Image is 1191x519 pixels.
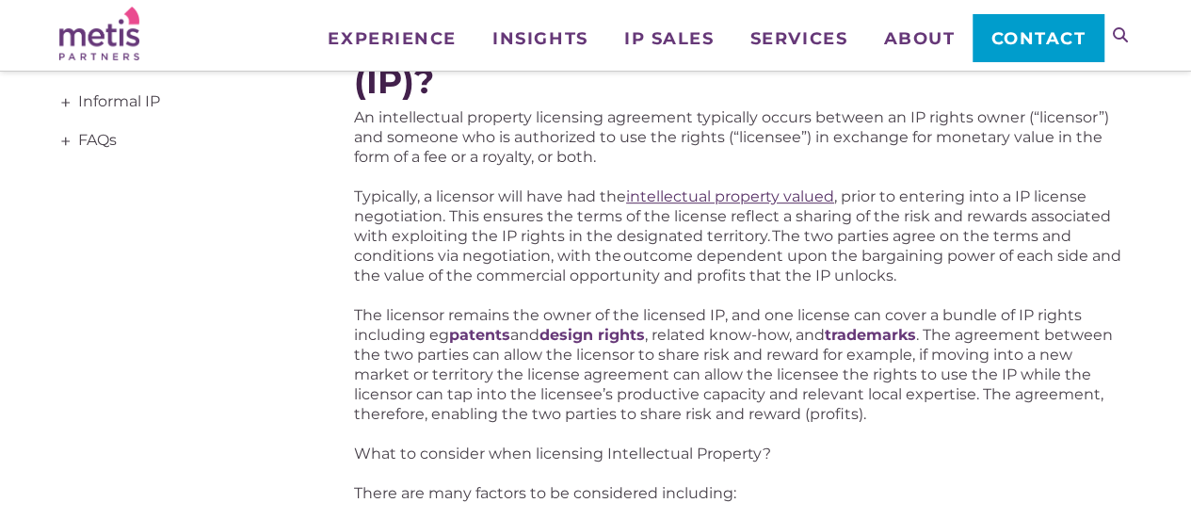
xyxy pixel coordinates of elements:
[973,14,1103,61] a: Contact
[539,326,645,344] a: design rights
[59,7,139,60] img: Metis Partners
[825,326,916,344] a: trademarks
[56,122,76,160] span: +
[624,30,714,47] span: IP Sales
[59,122,301,160] a: FAQs
[991,30,1086,47] span: Contact
[354,107,1132,167] p: An intellectual property licensing agreement typically occurs between an IP rights owner (“licens...
[59,83,301,122] a: Informal IP
[750,30,847,47] span: Services
[354,187,1132,285] p: Typically, a licensor will have had the , prior to entering into a IP license negotiation. This e...
[328,30,456,47] span: Experience
[626,187,834,205] a: intellectual property valued
[354,305,1132,424] p: The licensor remains the owner of the licensed IP, and one license can cover a bundle of IP right...
[354,444,1132,463] p: What to consider when licensing Intellectual Property?
[449,326,510,344] a: patents
[492,30,587,47] span: Insights
[56,84,76,122] span: +
[883,30,955,47] span: About
[354,483,1132,503] p: There are many factors to be considered including:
